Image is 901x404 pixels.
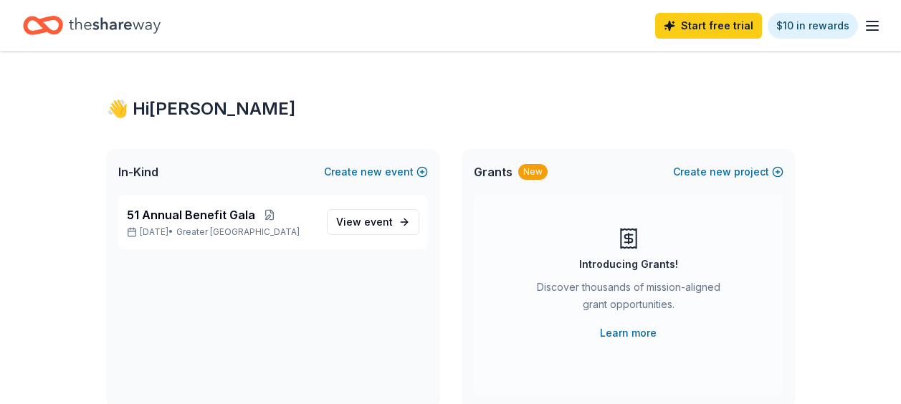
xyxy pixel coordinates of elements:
span: new [361,163,382,181]
div: New [518,164,548,180]
div: Introducing Grants! [579,256,678,273]
button: Createnewevent [324,163,428,181]
span: Greater [GEOGRAPHIC_DATA] [176,226,300,238]
button: Createnewproject [673,163,783,181]
p: [DATE] • [127,226,315,238]
div: 👋 Hi [PERSON_NAME] [107,97,795,120]
a: Start free trial [655,13,762,39]
a: $10 in rewards [768,13,858,39]
a: View event [327,209,419,235]
a: Home [23,9,161,42]
span: new [710,163,731,181]
span: Grants [474,163,513,181]
span: In-Kind [118,163,158,181]
span: 51 Annual Benefit Gala [127,206,255,223]
a: Learn more [600,324,657,342]
span: View [336,213,393,231]
span: event [364,216,393,228]
div: Discover thousands of mission-aligned grant opportunities. [531,279,726,319]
